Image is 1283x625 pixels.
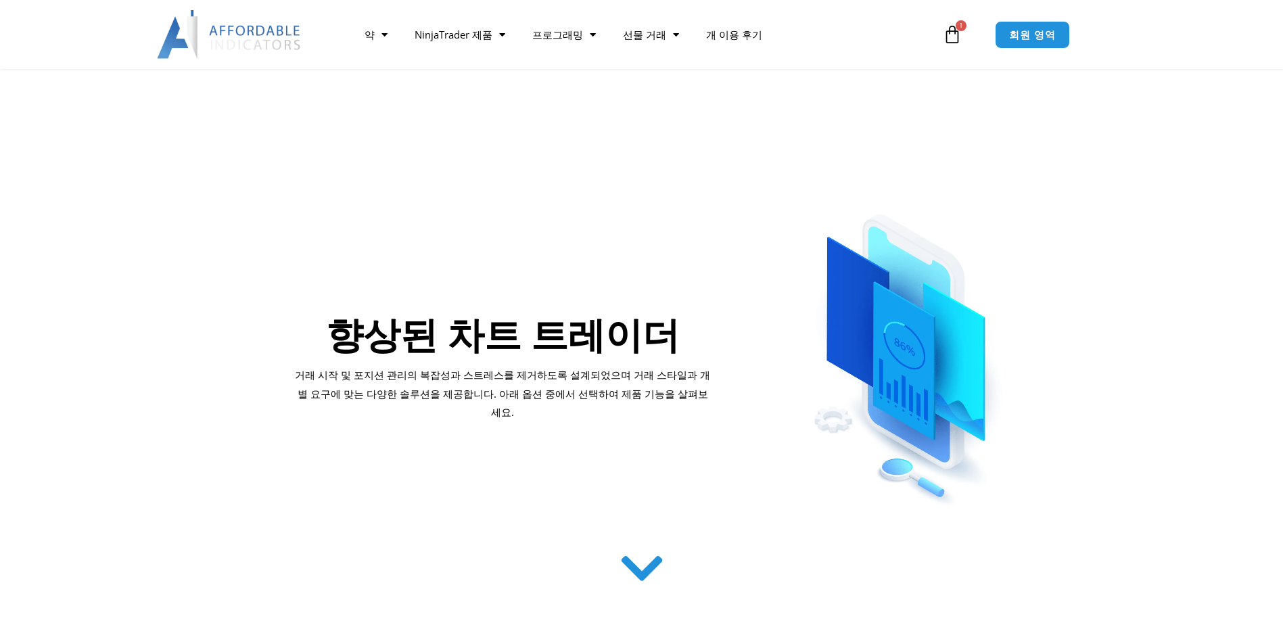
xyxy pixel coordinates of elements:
nav: 메뉴 [351,19,939,50]
a: NinjaTrader 제품 [401,19,519,50]
a: 프로그래밍 [519,19,609,50]
h1: 향상된 차트 트레이더 [294,315,712,352]
img: LogoAI | Affordable Indicators – NinjaTrader [157,10,302,59]
a: 회원 영역 [995,21,1070,49]
a: 개 이용 후기 [693,19,776,50]
font: 프로그래밍 [532,28,583,41]
a: 약 [351,19,401,50]
font: 약 [365,28,375,41]
font: 선물 거래 [623,28,666,41]
span: 1 [956,20,966,31]
span: 회원 영역 [1009,30,1056,40]
a: 1 [923,15,982,54]
p: 거래 시작 및 포지션 관리의 복잡성과 스트레스를 제거하도록 설계되었으며 거래 스타일과 개별 요구에 맞는 다양한 솔루션을 제공합니다. 아래 옵션 중에서 선택하여 제품 기능을 살... [294,366,712,423]
a: 선물 거래 [609,19,693,50]
img: ChartTrader | Affordable Indicators – NinjaTrader [770,181,1046,511]
font: NinjaTrader 제품 [415,28,492,41]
